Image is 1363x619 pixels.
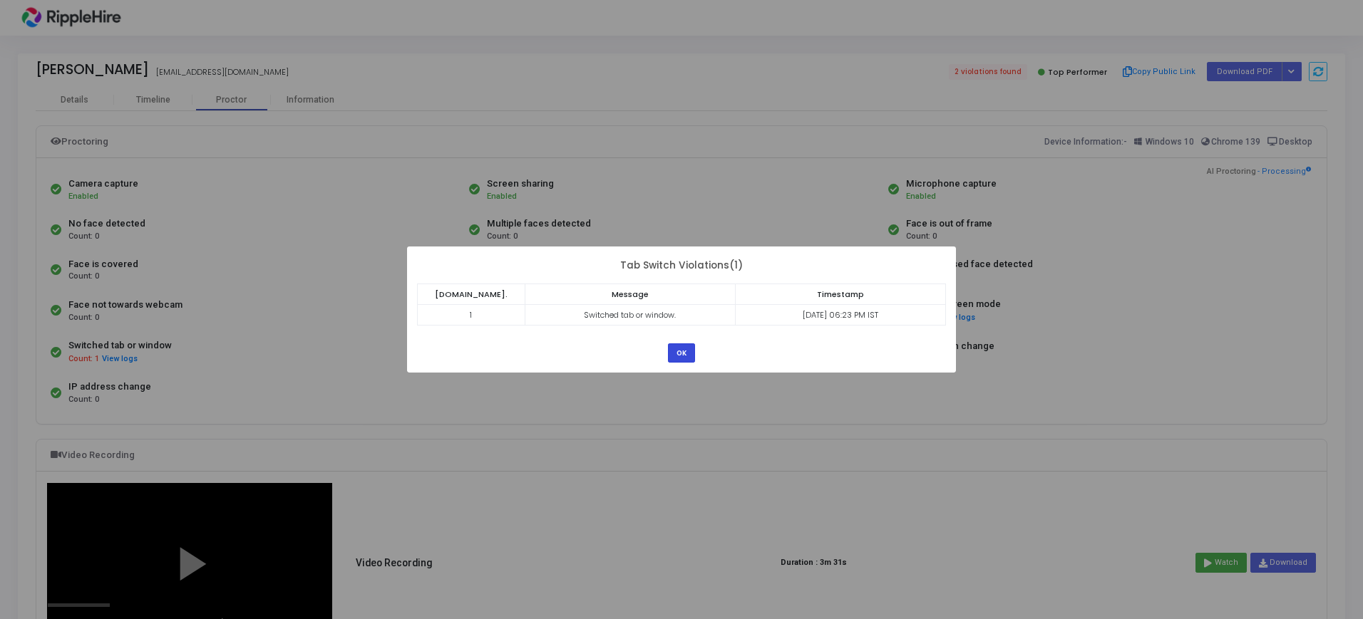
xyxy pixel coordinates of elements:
[525,305,735,326] td: Switched tab or window.
[668,343,695,363] button: OK
[735,284,945,305] th: Timestamp
[525,284,735,305] th: Message
[417,256,947,272] div: Tab Switch Violations(1)
[417,305,525,326] td: 1
[417,284,525,305] th: [DOMAIN_NAME].
[735,305,945,326] td: [DATE] 06:23 PM IST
